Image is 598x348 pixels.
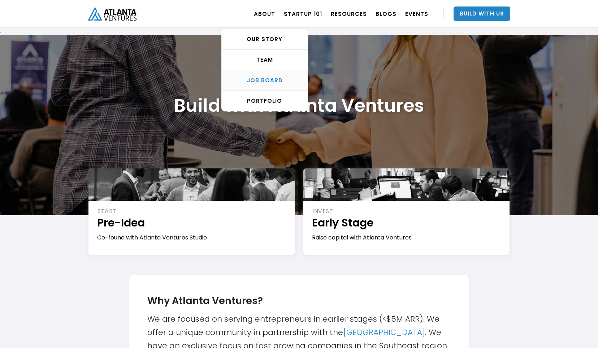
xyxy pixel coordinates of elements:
[454,6,510,21] a: Build With Us
[88,168,295,255] a: STARTPre-IdeaCo-found with Atlanta Ventures Studio
[254,4,275,24] a: ABOUT
[284,4,322,24] a: Startup 101
[222,77,308,84] div: Job Board
[222,36,308,43] div: OUR STORY
[174,94,424,116] h1: Build with Atlanta Ventures
[343,327,425,338] a: [GEOGRAPHIC_DATA]
[97,234,287,242] div: Co-found with Atlanta Ventures Studio
[331,4,367,24] a: RESOURCES
[222,97,308,105] div: PORTFOLIO
[222,56,308,63] div: TEAM
[97,215,287,230] h1: Pre-Idea
[147,294,263,307] strong: Why Atlanta Ventures?
[312,207,502,215] div: INVEST
[376,4,396,24] a: BLOGS
[222,70,308,91] a: Job Board
[405,4,428,24] a: EVENTS
[312,215,502,230] h1: Early Stage
[222,91,308,111] a: PORTFOLIO
[303,168,510,255] a: INVESTEarly StageRaise capital with Atlanta Ventures
[222,50,308,70] a: TEAM
[222,29,308,50] a: OUR STORY
[312,234,502,242] div: Raise capital with Atlanta Ventures
[97,207,287,215] div: START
